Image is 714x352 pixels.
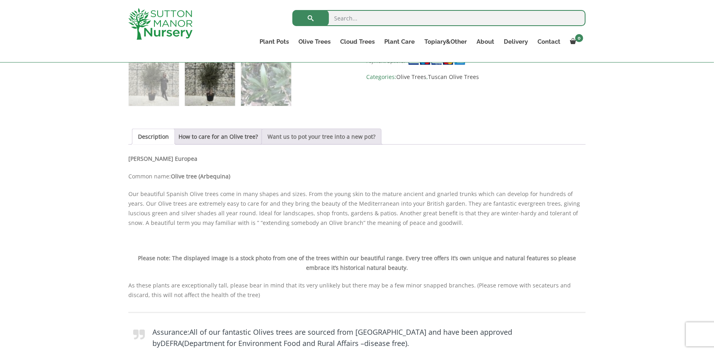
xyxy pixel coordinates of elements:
[160,338,182,348] strong: DEFRA
[129,56,179,106] img: Tuscan Olive Tree XXL 1.90 - 2.40
[533,36,565,47] a: Contact
[575,34,583,42] span: 0
[428,73,479,81] a: Tuscan Olive Trees
[152,326,576,349] p: All of our fantastic Olives trees are sourced from [GEOGRAPHIC_DATA] and have been approved by (D...
[138,129,169,144] a: Description
[152,327,189,337] strong: Assurance:
[241,56,291,106] img: Tuscan Olive Tree XXL 1.90 - 2.40 - Image 3
[335,36,379,47] a: Cloud Trees
[396,73,426,81] a: Olive Trees
[364,338,405,348] strong: disease free
[128,189,586,228] p: Our beautiful Spanish Olive trees come in many shapes and sizes. From the young skin to the matur...
[292,10,586,26] input: Search...
[499,36,533,47] a: Delivery
[128,281,586,300] p: As these plants are exceptionally tall, please bear in mind that its very unlikely but there may ...
[294,36,335,47] a: Olive Trees
[128,8,193,40] img: logo
[565,36,586,47] a: 0
[268,129,375,144] a: Want us to pot your tree into a new pot?
[472,36,499,47] a: About
[420,36,472,47] a: Topiary&Other
[128,155,197,162] b: [PERSON_NAME] Europea
[366,72,586,82] span: Categories: ,
[178,129,258,144] a: How to care for an Olive tree?
[379,36,420,47] a: Plant Care
[171,172,230,180] b: Olive tree (Arbequina)
[138,254,576,271] b: Please note: The displayed image is a stock photo from one of the trees within our beautiful rang...
[128,172,586,181] p: Common name:
[185,56,235,106] img: Tuscan Olive Tree XXL 1.90 - 2.40 - Image 2
[255,36,294,47] a: Plant Pots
